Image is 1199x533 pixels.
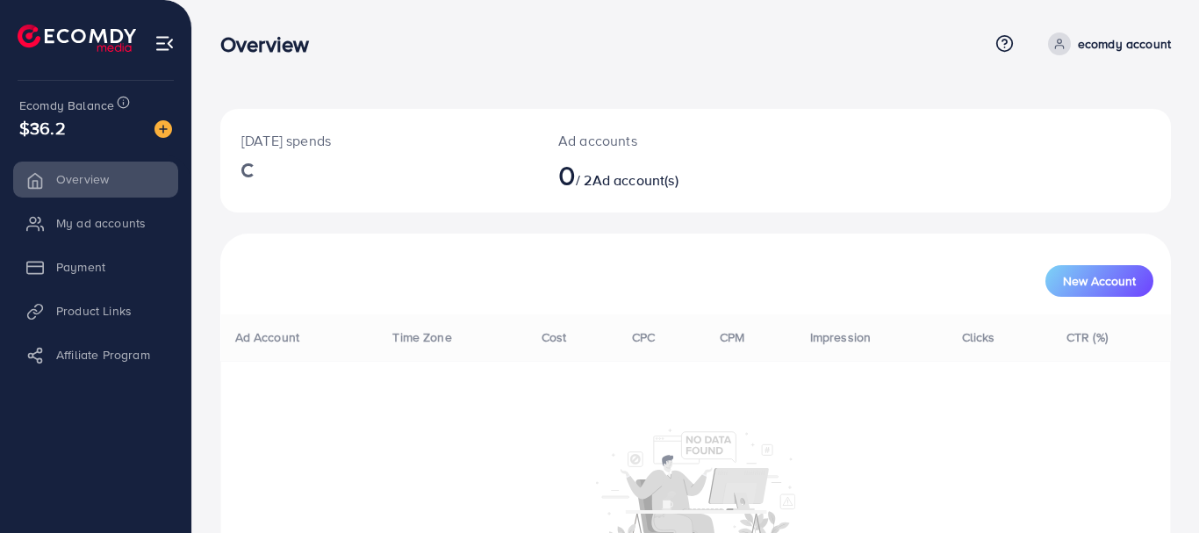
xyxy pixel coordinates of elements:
[1078,33,1171,54] p: ecomdy account
[154,120,172,138] img: image
[241,130,516,151] p: [DATE] spends
[1063,275,1136,287] span: New Account
[154,33,175,54] img: menu
[558,130,754,151] p: Ad accounts
[220,32,323,57] h3: Overview
[558,158,754,191] h2: / 2
[1041,32,1171,55] a: ecomdy account
[19,115,66,140] span: $36.2
[19,97,114,114] span: Ecomdy Balance
[558,155,576,195] span: 0
[592,170,678,190] span: Ad account(s)
[18,25,136,52] img: logo
[1045,265,1153,297] button: New Account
